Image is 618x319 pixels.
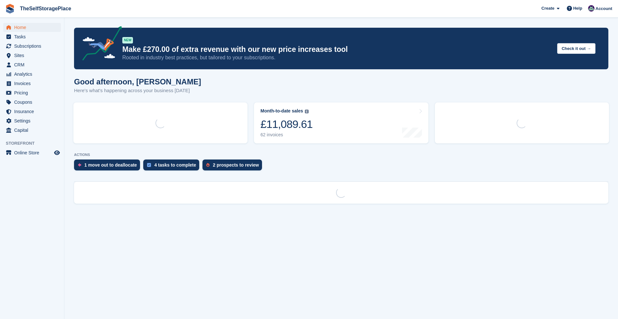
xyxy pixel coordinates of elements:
a: menu [3,70,61,79]
a: menu [3,51,61,60]
p: Here's what's happening across your business [DATE] [74,87,201,94]
span: Analytics [14,70,53,79]
img: stora-icon-8386f47178a22dfd0bd8f6a31ec36ba5ce8667c1dd55bd0f319d3a0aa187defe.svg [5,4,15,14]
a: menu [3,88,61,97]
h1: Good afternoon, [PERSON_NAME] [74,77,201,86]
a: menu [3,32,61,41]
a: TheSelfStoragePlace [17,3,74,14]
p: Make £270.00 of extra revenue with our new price increases tool [122,45,552,54]
span: Sites [14,51,53,60]
button: Check it out → [557,43,595,54]
img: move_outs_to_deallocate_icon-f764333ba52eb49d3ac5e1228854f67142a1ed5810a6f6cc68b1a99e826820c5.svg [78,163,81,167]
div: 1 move out to deallocate [84,162,137,168]
span: Online Store [14,148,53,157]
span: Account [595,5,612,12]
p: ACTIONS [74,153,608,157]
a: Preview store [53,149,61,157]
span: Capital [14,126,53,135]
a: menu [3,42,61,51]
span: Invoices [14,79,53,88]
span: Tasks [14,32,53,41]
div: NEW [122,37,133,43]
img: task-75834270c22a3079a89374b754ae025e5fb1db73e45f91037f5363f120a921f8.svg [147,163,151,167]
span: Home [14,23,53,32]
span: Settings [14,116,53,125]
div: £11,089.61 [260,118,313,131]
span: Storefront [6,140,64,147]
span: Coupons [14,98,53,107]
div: 62 invoices [260,132,313,138]
a: menu [3,107,61,116]
a: Month-to-date sales £11,089.61 62 invoices [254,102,428,143]
img: prospect-51fa495bee0391a8d652442698ab0144808aea92771e9ea1ae160a38d050c398.svg [206,163,210,167]
a: menu [3,116,61,125]
a: 2 prospects to review [202,159,265,174]
a: menu [3,60,61,69]
a: 1 move out to deallocate [74,159,143,174]
div: 2 prospects to review [213,162,259,168]
a: menu [3,23,61,32]
a: menu [3,148,61,157]
img: price-adjustments-announcement-icon-8257ccfd72463d97f412b2fc003d46551f7dbcb40ab6d574587a9cd5c0d94... [77,26,122,63]
span: Help [573,5,582,12]
span: CRM [14,60,53,69]
a: menu [3,79,61,88]
span: Subscriptions [14,42,53,51]
div: Month-to-date sales [260,108,303,114]
a: menu [3,98,61,107]
div: 4 tasks to complete [154,162,196,168]
a: menu [3,126,61,135]
img: Sam [588,5,595,12]
span: Insurance [14,107,53,116]
span: Create [541,5,554,12]
img: icon-info-grey-7440780725fd019a000dd9b08b2336e03edf1995a4989e88bcd33f0948082b44.svg [305,110,309,113]
p: Rooted in industry best practices, but tailored to your subscriptions. [122,54,552,61]
span: Pricing [14,88,53,97]
a: 4 tasks to complete [143,159,202,174]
